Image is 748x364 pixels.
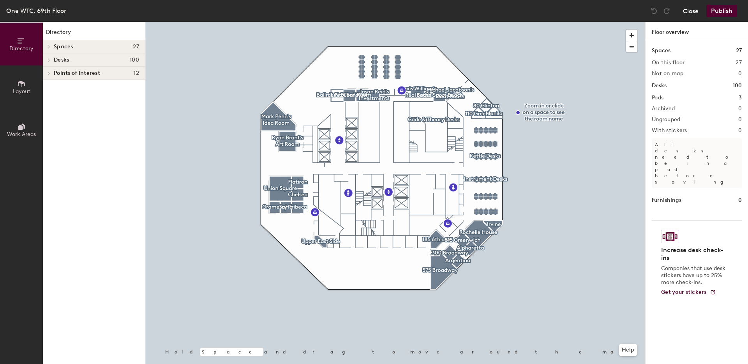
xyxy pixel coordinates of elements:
[661,289,716,296] a: Get your stickers
[661,230,679,243] img: Sticker logo
[683,5,699,17] button: Close
[652,95,663,101] h2: Pods
[646,22,748,40] h1: Floor overview
[738,127,742,134] h2: 0
[6,6,66,16] div: One WTC, 69th Floor
[652,127,687,134] h2: With stickers
[738,106,742,112] h2: 0
[133,44,139,50] span: 27
[652,196,681,205] h1: Furnishings
[652,60,685,66] h2: On this floor
[652,46,670,55] h1: Spaces
[54,57,69,63] span: Desks
[13,88,30,95] span: Layout
[738,196,742,205] h1: 0
[706,5,737,17] button: Publish
[54,44,73,50] span: Spaces
[54,70,100,76] span: Points of interest
[652,138,742,188] p: All desks need to be in a pod before saving
[736,46,742,55] h1: 27
[661,265,728,286] p: Companies that use desk stickers have up to 25% more check-ins.
[733,81,742,90] h1: 100
[739,95,742,101] h2: 3
[738,117,742,123] h2: 0
[652,71,683,77] h2: Not on map
[661,246,728,262] h4: Increase desk check-ins
[619,344,637,356] button: Help
[652,106,675,112] h2: Archived
[661,289,707,295] span: Get your stickers
[134,70,139,76] span: 12
[652,117,681,123] h2: Ungrouped
[7,131,36,138] span: Work Areas
[663,7,670,15] img: Redo
[43,28,145,40] h1: Directory
[9,45,34,52] span: Directory
[650,7,658,15] img: Undo
[736,60,742,66] h2: 27
[130,57,139,63] span: 100
[738,71,742,77] h2: 0
[652,81,667,90] h1: Desks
